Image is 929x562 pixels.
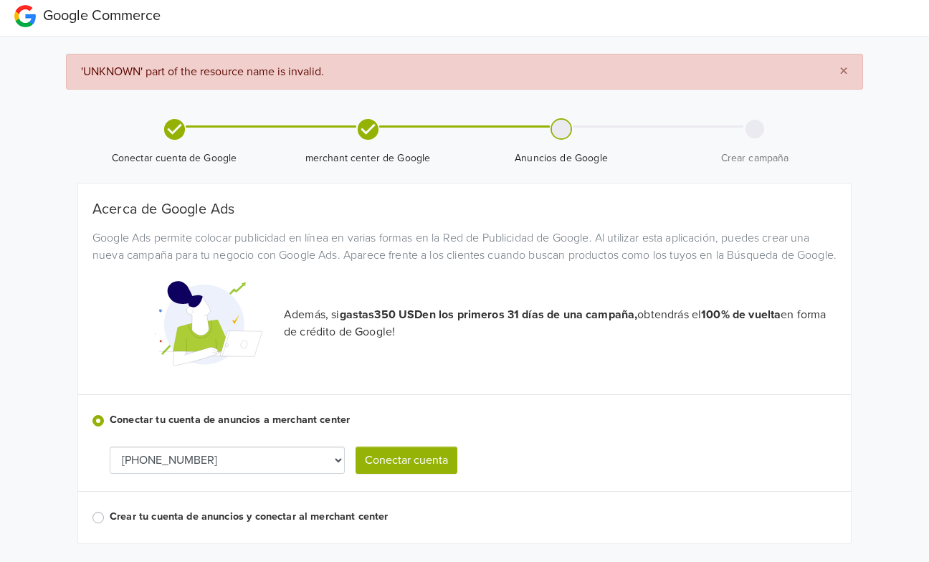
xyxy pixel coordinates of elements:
[825,54,862,89] button: Close
[110,412,837,428] label: Conectar tu cuenta de anuncios a merchant center
[839,61,848,82] span: ×
[92,201,837,218] h5: Acerca de Google Ads
[284,306,837,340] p: Además, si obtendrás el en forma de crédito de Google!
[155,270,262,377] img: Google Promotional Codes
[356,447,457,474] button: Conectar cuenta
[470,151,652,166] span: Anuncios de Google
[664,151,846,166] span: Crear campaña
[277,151,459,166] span: merchant center de Google
[43,7,161,24] span: Google Commerce
[701,308,781,322] strong: 100% de vuelta
[83,151,265,166] span: Conectar cuenta de Google
[81,65,324,79] span: 'UNKNOWN' part of the resource name is invalid.
[110,509,837,525] label: Crear tu cuenta de anuncios y conectar al merchant center
[82,229,847,264] div: Google Ads permite colocar publicidad en línea en varias formas en la Red de Publicidad de Google...
[340,308,638,322] strong: gastas 350 USD en los primeros 31 días de una campaña,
